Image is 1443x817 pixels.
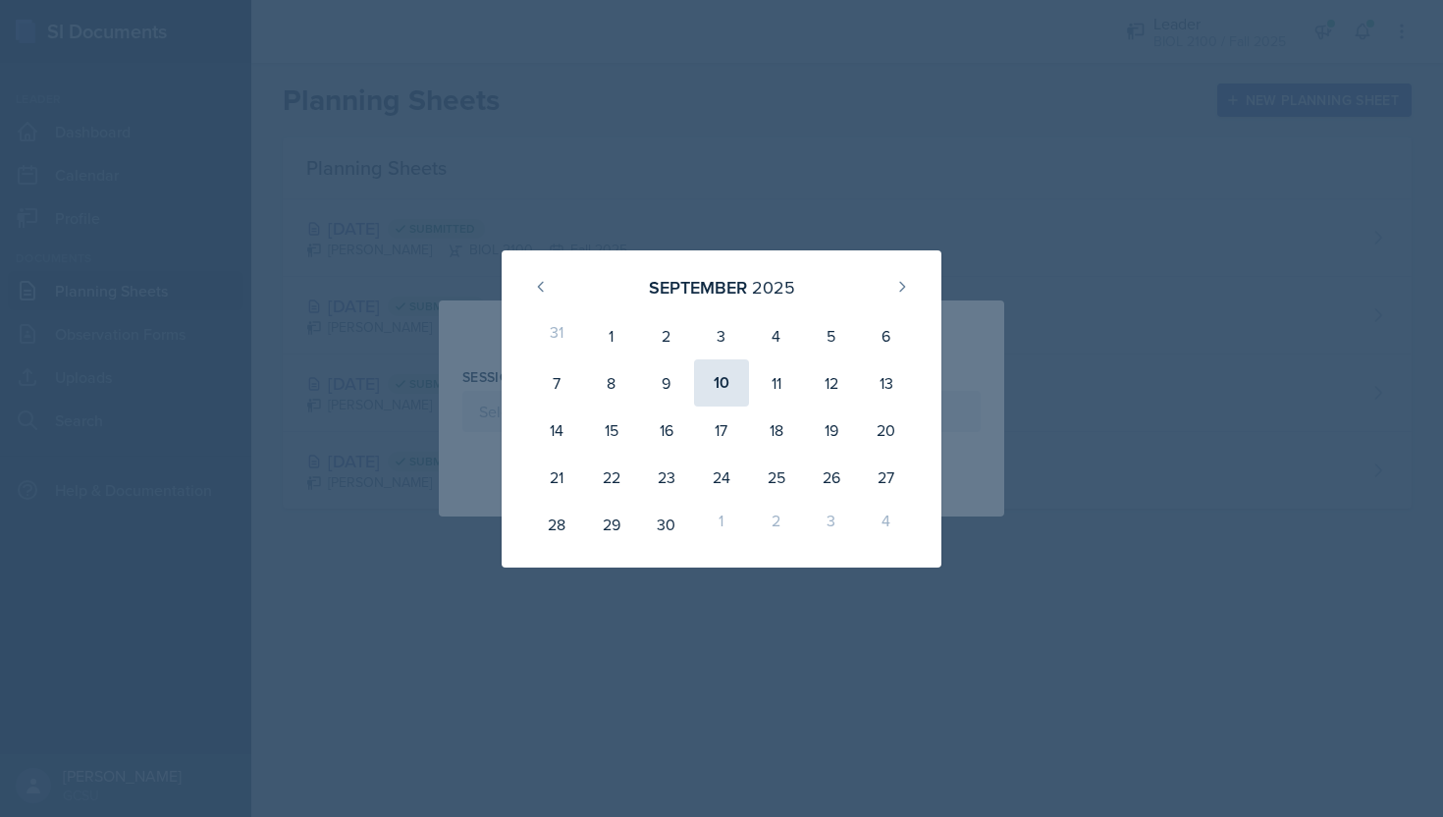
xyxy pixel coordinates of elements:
div: 10 [694,359,749,407]
div: 3 [694,312,749,359]
div: 2 [639,312,694,359]
div: 26 [804,454,859,501]
div: 22 [584,454,639,501]
div: 1 [694,501,749,548]
div: 16 [639,407,694,454]
div: 4 [749,312,804,359]
div: 28 [529,501,584,548]
div: 29 [584,501,639,548]
div: 18 [749,407,804,454]
div: 8 [584,359,639,407]
div: 20 [859,407,914,454]
div: 6 [859,312,914,359]
div: September [649,274,747,300]
div: 30 [639,501,694,548]
div: 23 [639,454,694,501]
div: 21 [529,454,584,501]
div: 25 [749,454,804,501]
div: 2 [749,501,804,548]
div: 19 [804,407,859,454]
div: 13 [859,359,914,407]
div: 2025 [752,274,795,300]
div: 9 [639,359,694,407]
div: 7 [529,359,584,407]
div: 4 [859,501,914,548]
div: 14 [529,407,584,454]
div: 3 [804,501,859,548]
div: 24 [694,454,749,501]
div: 15 [584,407,639,454]
div: 12 [804,359,859,407]
div: 1 [584,312,639,359]
div: 17 [694,407,749,454]
div: 5 [804,312,859,359]
div: 27 [859,454,914,501]
div: 31 [529,312,584,359]
div: 11 [749,359,804,407]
